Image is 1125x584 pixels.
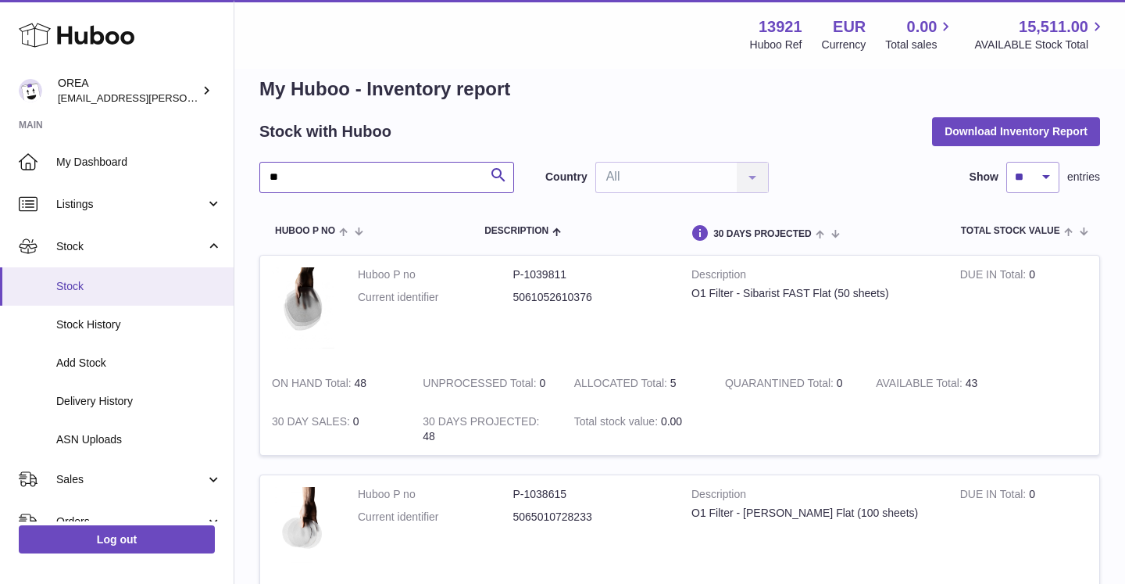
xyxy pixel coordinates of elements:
span: Description [484,226,548,236]
strong: Description [691,267,937,286]
a: 0.00 Total sales [885,16,955,52]
strong: DUE IN Total [960,268,1029,285]
span: 0.00 [661,415,682,428]
dd: 5061052610376 [513,290,669,305]
a: 15,511.00 AVAILABLE Stock Total [974,16,1106,52]
span: 0.00 [907,16,937,38]
span: ASN Uploads [56,432,222,447]
span: Total sales [885,38,955,52]
dd: P-1038615 [513,487,669,502]
strong: Total stock value [574,415,661,432]
div: O1 Filter - Sibarist FAST Flat (50 sheets) [691,286,937,301]
td: 0 [260,403,411,456]
div: Currency [822,38,866,52]
strong: 13921 [759,16,802,38]
strong: 30 DAY SALES [272,415,353,432]
span: My Dashboard [56,155,222,170]
img: europe@orea.uk [19,79,42,102]
a: Log out [19,525,215,554]
strong: EUR [833,16,866,38]
span: AVAILABLE Stock Total [974,38,1106,52]
label: Show [970,170,998,185]
span: Stock [56,279,222,294]
dd: 5065010728233 [513,510,669,525]
strong: UNPROCESSED Total [423,377,539,393]
td: 0 [411,364,562,403]
td: 0 [948,256,1099,364]
span: Orders [56,514,205,529]
span: Add Stock [56,356,222,371]
td: 48 [411,403,562,456]
strong: DUE IN Total [960,488,1029,504]
span: 0 [837,377,843,389]
strong: 30 DAYS PROJECTED [423,415,539,432]
span: Delivery History [56,394,222,409]
td: 5 [562,364,713,403]
span: Stock [56,239,205,254]
dd: P-1039811 [513,267,669,282]
span: Listings [56,197,205,212]
span: [EMAIL_ADDRESS][PERSON_NAME][DOMAIN_NAME] [58,91,313,104]
span: 15,511.00 [1019,16,1088,38]
dt: Huboo P no [358,487,513,502]
strong: AVAILABLE Total [876,377,965,393]
img: product image [272,487,334,571]
dt: Huboo P no [358,267,513,282]
span: Stock History [56,317,222,332]
dt: Current identifier [358,510,513,525]
h2: Stock with Huboo [259,121,391,142]
label: Country [545,170,587,185]
div: O1 Filter - [PERSON_NAME] Flat (100 sheets) [691,506,937,521]
h1: My Huboo - Inventory report [259,77,1100,102]
dt: Current identifier [358,290,513,305]
strong: ALLOCATED Total [574,377,670,393]
strong: ON HAND Total [272,377,355,393]
span: Total stock value [961,226,1060,236]
button: Download Inventory Report [932,117,1100,145]
td: 48 [260,364,411,403]
strong: Description [691,487,937,506]
img: product image [272,267,334,349]
td: 43 [864,364,1015,403]
div: OREA [58,76,198,106]
span: Huboo P no [275,226,335,236]
span: Sales [56,472,205,487]
strong: QUARANTINED Total [725,377,837,393]
span: 30 DAYS PROJECTED [713,229,812,239]
div: Huboo Ref [750,38,802,52]
span: entries [1067,170,1100,185]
